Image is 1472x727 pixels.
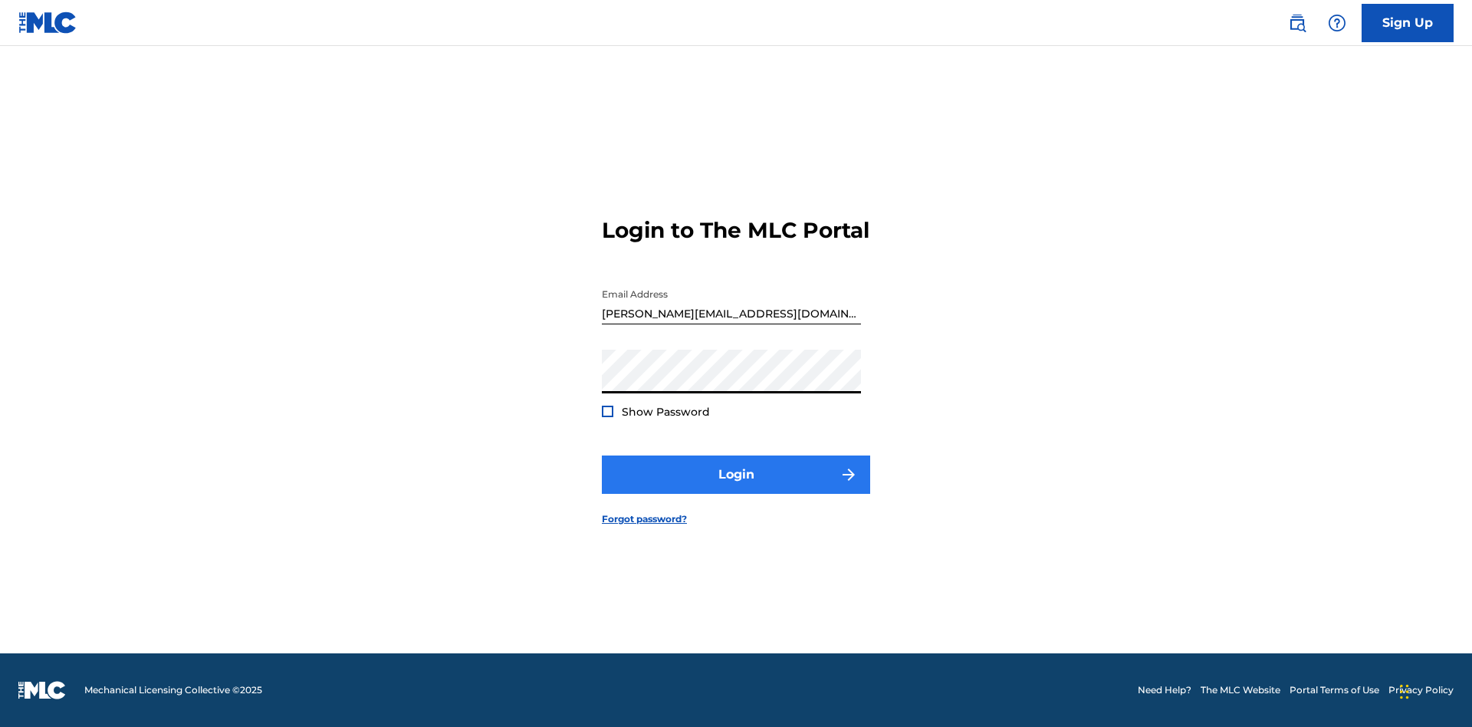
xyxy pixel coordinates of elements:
div: Help [1322,8,1352,38]
div: Drag [1400,669,1409,715]
a: The MLC Website [1201,683,1280,697]
span: Mechanical Licensing Collective © 2025 [84,683,262,697]
img: search [1288,14,1306,32]
a: Privacy Policy [1388,683,1454,697]
span: Show Password [622,405,710,419]
img: help [1328,14,1346,32]
a: Forgot password? [602,512,687,526]
h3: Login to The MLC Portal [602,217,869,244]
a: Sign Up [1362,4,1454,42]
a: Public Search [1282,8,1313,38]
img: f7272a7cc735f4ea7f67.svg [839,465,858,484]
iframe: Chat Widget [1395,653,1472,727]
img: logo [18,681,66,699]
img: MLC Logo [18,12,77,34]
a: Need Help? [1138,683,1191,697]
a: Portal Terms of Use [1290,683,1379,697]
button: Login [602,456,870,494]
